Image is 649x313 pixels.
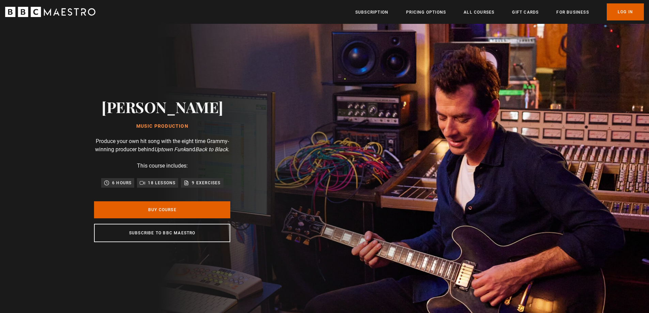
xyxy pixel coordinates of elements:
p: This course includes: [137,162,188,170]
i: Uptown Funk [154,146,186,153]
a: Subscribe to BBC Maestro [94,224,230,242]
a: Subscription [355,9,388,16]
a: Buy Course [94,201,230,218]
a: All Courses [464,9,494,16]
a: Log In [607,3,644,20]
svg: BBC Maestro [5,7,95,17]
p: 18 lessons [148,179,175,186]
h2: [PERSON_NAME] [102,98,223,115]
a: Gift Cards [512,9,539,16]
p: 6 hours [112,179,132,186]
a: For business [556,9,589,16]
p: Produce your own hit song with the eight time Grammy-winning producer behind and . [94,137,230,154]
h1: Music Production [102,124,223,129]
a: Pricing Options [406,9,446,16]
i: Back to Black [195,146,228,153]
p: 9 exercises [192,179,220,186]
nav: Primary [355,3,644,20]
